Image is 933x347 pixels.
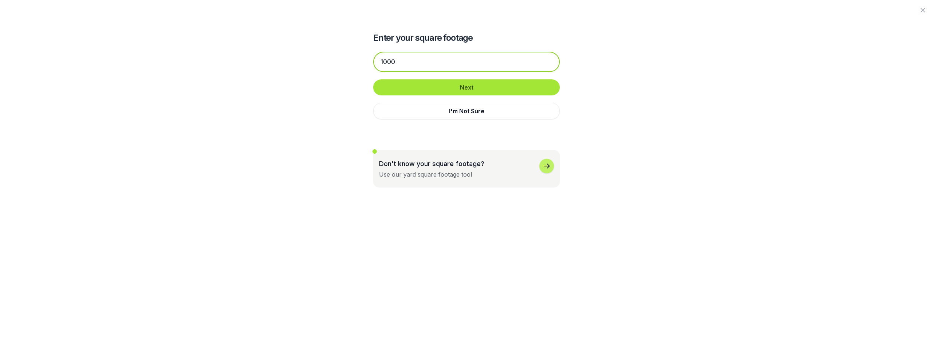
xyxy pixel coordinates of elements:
button: I'm Not Sure [373,103,560,119]
h2: Enter your square footage [373,32,560,44]
button: Next [373,79,560,95]
div: Use our yard square footage tool [379,170,472,179]
p: Don't know your square footage? [379,159,484,169]
button: Don't know your square footage?Use our yard square footage tool [373,150,560,188]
